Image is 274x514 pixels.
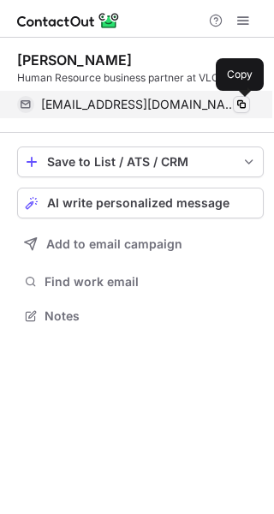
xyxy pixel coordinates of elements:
button: save-profile-one-click [17,146,264,177]
img: ContactOut v5.3.10 [17,10,120,31]
button: Add to email campaign [17,229,264,260]
button: Find work email [17,270,264,294]
div: Save to List / ATS / CRM [47,155,234,169]
span: [EMAIL_ADDRESS][DOMAIN_NAME] [41,97,237,112]
div: [PERSON_NAME] [17,51,132,69]
span: Add to email campaign [46,237,182,251]
span: AI write personalized message [47,196,229,210]
span: Notes [45,308,257,324]
button: Notes [17,304,264,328]
button: AI write personalized message [17,188,264,218]
div: Human Resource business partner at VLCC [17,70,264,86]
span: Find work email [45,274,257,290]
